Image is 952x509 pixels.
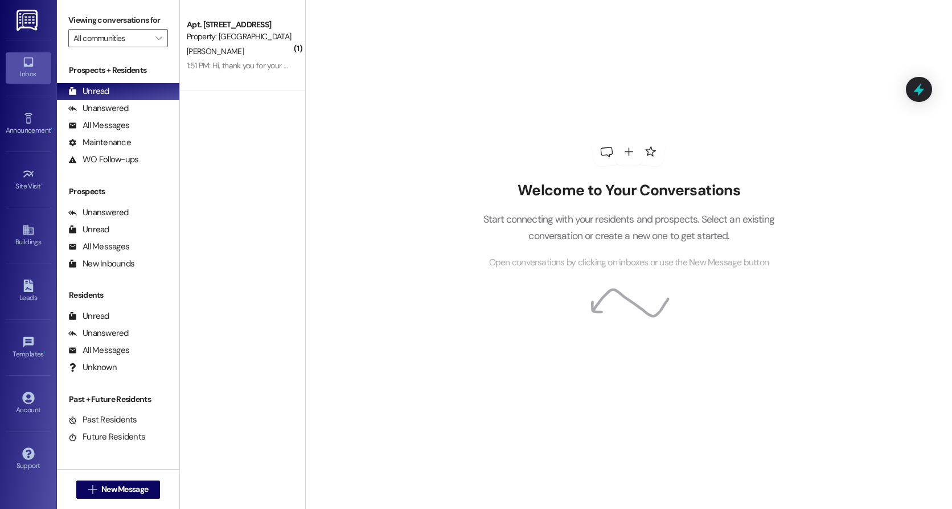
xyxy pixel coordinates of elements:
[68,137,131,149] div: Maintenance
[187,60,525,71] div: 1:51 PM: Hi, thank you for your message. Our team will get back to you [DATE] during regular offi...
[68,102,129,114] div: Unanswered
[6,220,51,251] a: Buildings
[489,256,769,270] span: Open conversations by clicking on inboxes or use the New Message button
[57,64,179,76] div: Prospects + Residents
[68,224,109,236] div: Unread
[68,344,129,356] div: All Messages
[6,444,51,475] a: Support
[41,180,43,188] span: •
[51,125,52,133] span: •
[68,362,117,373] div: Unknown
[44,348,46,356] span: •
[187,46,244,56] span: [PERSON_NAME]
[68,310,109,322] div: Unread
[76,481,161,499] button: New Message
[187,31,292,43] div: Property: [GEOGRAPHIC_DATA]
[68,258,134,270] div: New Inbounds
[57,289,179,301] div: Residents
[17,10,40,31] img: ResiDesk Logo
[155,34,162,43] i: 
[68,327,129,339] div: Unanswered
[466,211,791,244] p: Start connecting with your residents and prospects. Select an existing conversation or create a n...
[6,388,51,419] a: Account
[57,393,179,405] div: Past + Future Residents
[6,276,51,307] a: Leads
[57,186,179,198] div: Prospects
[68,154,138,166] div: WO Follow-ups
[68,207,129,219] div: Unanswered
[88,485,97,494] i: 
[6,52,51,83] a: Inbox
[68,120,129,132] div: All Messages
[101,483,148,495] span: New Message
[187,19,292,31] div: Apt. [STREET_ADDRESS]
[6,333,51,363] a: Templates •
[68,85,109,97] div: Unread
[6,165,51,195] a: Site Visit •
[68,241,129,253] div: All Messages
[73,29,150,47] input: All communities
[466,182,791,200] h2: Welcome to Your Conversations
[68,431,145,443] div: Future Residents
[68,11,168,29] label: Viewing conversations for
[68,414,137,426] div: Past Residents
